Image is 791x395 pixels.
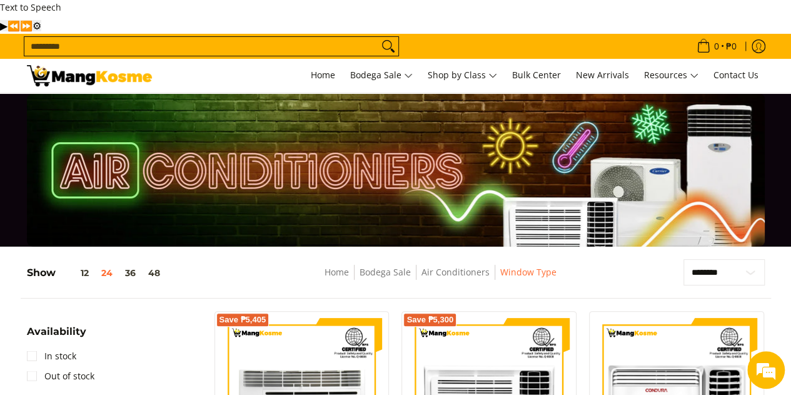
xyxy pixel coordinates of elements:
[33,20,41,31] button: Settings
[164,59,765,93] nav: Main Menu
[344,59,419,93] a: Bodega Sale
[142,268,166,278] button: 48
[27,267,166,279] h5: Show
[693,39,740,53] span: •
[713,69,758,81] span: Contact Us
[27,327,86,346] summary: Open
[406,316,453,324] span: Save ₱5,300
[506,59,567,93] a: Bulk Center
[242,265,639,293] nav: Breadcrumbs
[56,268,95,278] button: 12
[576,69,629,81] span: New Arrivals
[707,59,765,93] a: Contact Us
[27,366,94,386] a: Out of stock
[219,316,266,324] span: Save ₱5,405
[638,59,705,93] a: Resources
[27,327,86,337] span: Availability
[360,266,411,278] a: Bodega Sale
[724,42,738,51] span: ₱0
[378,37,398,56] button: Search
[421,59,503,93] a: Shop by Class
[325,266,349,278] a: Home
[687,34,746,59] a: Cart
[27,65,152,86] img: Bodega Sale Aircon l Mang Kosme: Home Appliances Warehouse Sale Window Type
[311,69,335,81] span: Home
[712,42,721,51] span: 0
[8,20,20,31] button: Previous
[305,59,341,93] a: Home
[119,268,142,278] button: 36
[500,265,557,280] span: Window Type
[428,68,497,83] span: Shop by Class
[644,68,698,83] span: Resources
[570,59,635,93] a: New Arrivals
[512,69,561,81] span: Bulk Center
[21,34,771,59] ul: Customer Navigation
[20,20,33,31] button: Forward
[27,346,76,366] a: In stock
[350,68,413,83] span: Bodega Sale
[421,266,490,278] a: Air Conditioners
[95,268,119,278] button: 24
[746,34,771,59] a: Log in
